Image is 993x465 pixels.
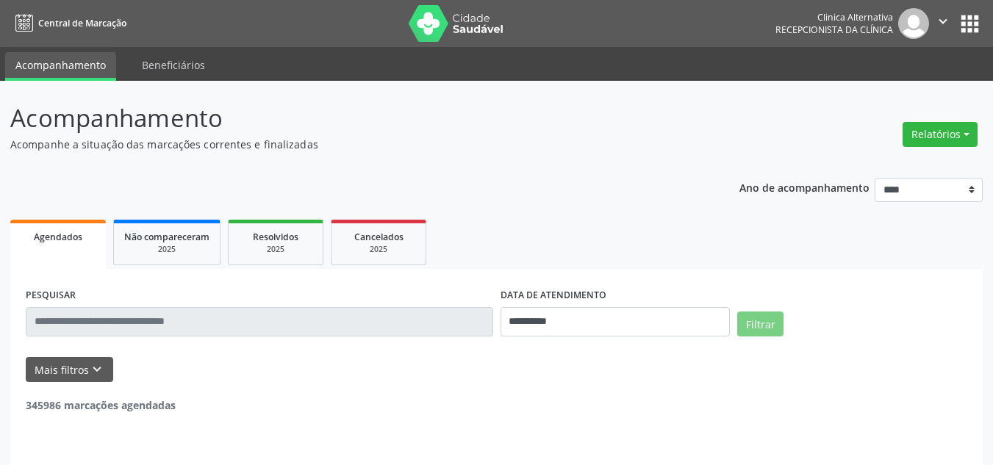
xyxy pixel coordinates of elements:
[124,244,209,255] div: 2025
[501,284,606,307] label: DATA DE ATENDIMENTO
[253,231,298,243] span: Resolvidos
[935,13,951,29] i: 
[342,244,415,255] div: 2025
[10,11,126,35] a: Central de Marcação
[89,361,105,378] i: keyboard_arrow_down
[26,398,176,412] strong: 345986 marcações agendadas
[739,178,870,196] p: Ano de acompanhamento
[775,11,893,24] div: Clinica Alternativa
[239,244,312,255] div: 2025
[132,52,215,78] a: Beneficiários
[34,231,82,243] span: Agendados
[26,284,76,307] label: PESQUISAR
[929,8,957,39] button: 
[10,137,691,152] p: Acompanhe a situação das marcações correntes e finalizadas
[354,231,404,243] span: Cancelados
[957,11,983,37] button: apps
[903,122,978,147] button: Relatórios
[5,52,116,81] a: Acompanhamento
[10,100,691,137] p: Acompanhamento
[898,8,929,39] img: img
[737,311,784,336] button: Filtrar
[26,357,113,383] button: Mais filtroskeyboard_arrow_down
[38,17,126,29] span: Central de Marcação
[124,231,209,243] span: Não compareceram
[775,24,893,36] span: Recepcionista da clínica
